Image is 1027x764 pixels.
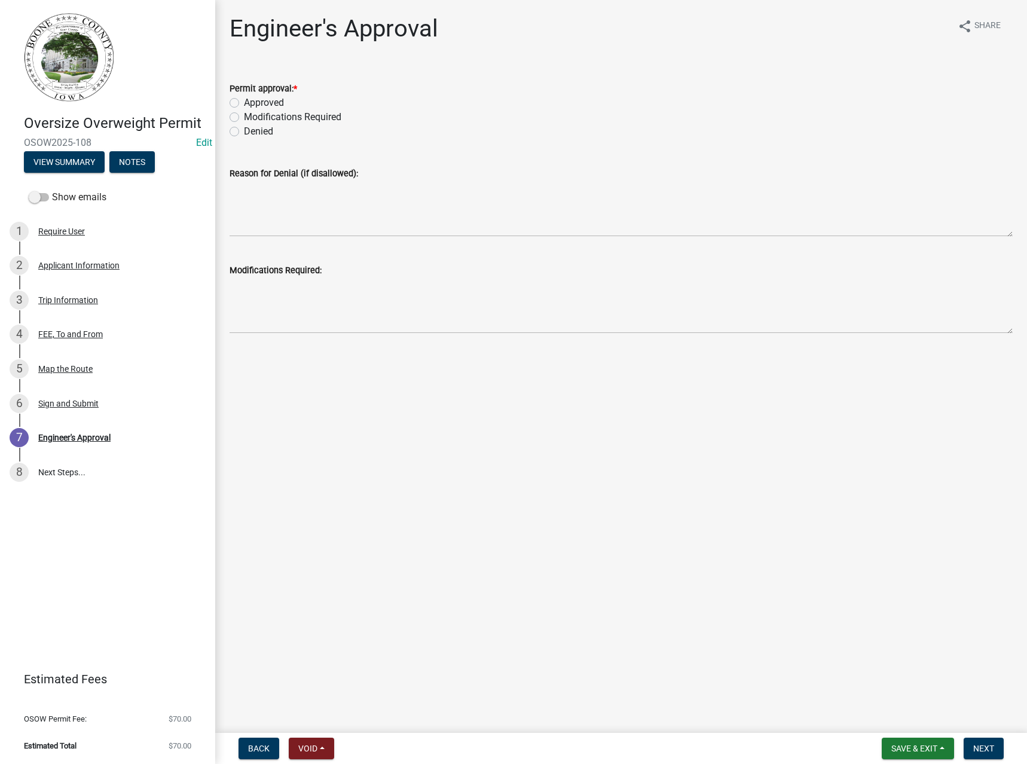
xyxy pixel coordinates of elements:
[38,399,99,408] div: Sign and Submit
[10,256,29,275] div: 2
[24,715,87,723] span: OSOW Permit Fee:
[169,715,191,723] span: $70.00
[109,151,155,173] button: Notes
[109,158,155,167] wm-modal-confirm: Notes
[24,742,77,750] span: Estimated Total
[24,13,115,102] img: Boone County, Iowa
[244,96,284,110] label: Approved
[973,744,994,753] span: Next
[230,267,322,275] label: Modifications Required:
[38,330,103,338] div: FEE, To and From
[244,110,341,124] label: Modifications Required
[38,433,111,442] div: Engineer's Approval
[230,14,438,43] h1: Engineer's Approval
[289,738,334,759] button: Void
[38,261,120,270] div: Applicant Information
[24,151,105,173] button: View Summary
[38,227,85,236] div: Require User
[24,115,206,132] h4: Oversize Overweight Permit
[24,158,105,167] wm-modal-confirm: Summary
[38,365,93,373] div: Map the Route
[298,744,317,753] span: Void
[10,394,29,413] div: 6
[891,744,937,753] span: Save & Exit
[10,291,29,310] div: 3
[10,359,29,378] div: 5
[38,296,98,304] div: Trip Information
[10,463,29,482] div: 8
[196,137,212,148] wm-modal-confirm: Edit Application Number
[10,667,196,691] a: Estimated Fees
[239,738,279,759] button: Back
[29,190,106,204] label: Show emails
[10,428,29,447] div: 7
[196,137,212,148] a: Edit
[974,19,1001,33] span: Share
[248,744,270,753] span: Back
[24,137,191,148] span: OSOW2025-108
[230,85,297,93] label: Permit approval:
[169,742,191,750] span: $70.00
[882,738,954,759] button: Save & Exit
[10,325,29,344] div: 4
[244,124,273,139] label: Denied
[964,738,1004,759] button: Next
[958,19,972,33] i: share
[948,14,1010,38] button: shareShare
[10,222,29,241] div: 1
[230,170,358,178] label: Reason for Denial (if disallowed):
